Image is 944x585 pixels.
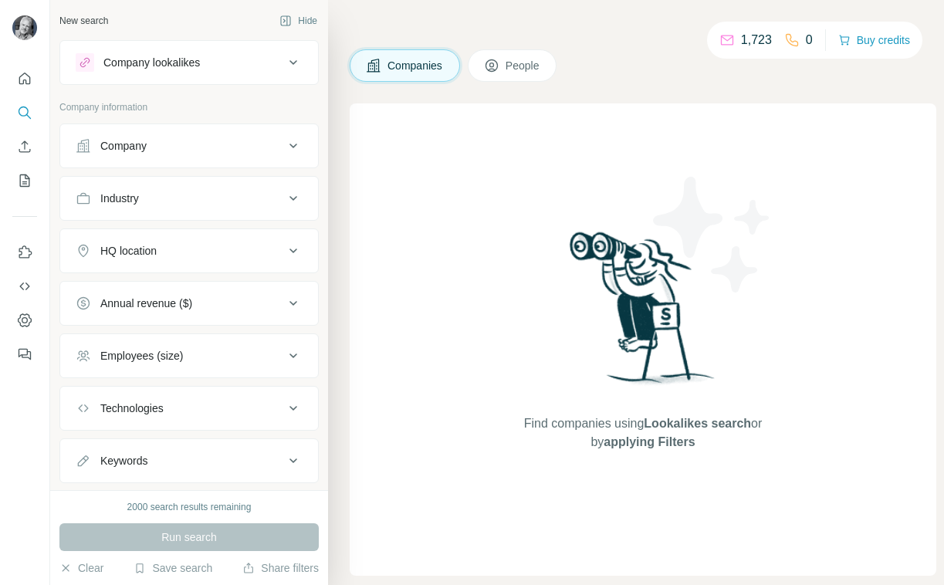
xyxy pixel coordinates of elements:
[350,19,925,40] h4: Search
[12,167,37,194] button: My lists
[563,228,723,400] img: Surfe Illustration - Woman searching with binoculars
[519,414,766,451] span: Find companies using or by
[100,243,157,259] div: HQ location
[100,191,139,206] div: Industry
[59,100,319,114] p: Company information
[60,44,318,81] button: Company lookalikes
[741,31,772,49] p: 1,723
[100,453,147,468] div: Keywords
[604,435,695,448] span: applying Filters
[12,65,37,93] button: Quick start
[643,165,782,304] img: Surfe Illustration - Stars
[387,58,444,73] span: Companies
[103,55,200,70] div: Company lookalikes
[59,560,103,576] button: Clear
[100,348,183,364] div: Employees (size)
[12,272,37,300] button: Use Surfe API
[60,442,318,479] button: Keywords
[838,29,910,51] button: Buy credits
[127,500,252,514] div: 2000 search results remaining
[12,15,37,40] img: Avatar
[242,560,319,576] button: Share filters
[134,560,212,576] button: Save search
[12,133,37,161] button: Enrich CSV
[12,340,37,368] button: Feedback
[12,238,37,266] button: Use Surfe on LinkedIn
[60,180,318,217] button: Industry
[806,31,813,49] p: 0
[100,296,192,311] div: Annual revenue ($)
[60,390,318,427] button: Technologies
[60,337,318,374] button: Employees (size)
[60,285,318,322] button: Annual revenue ($)
[100,401,164,416] div: Technologies
[12,99,37,127] button: Search
[269,9,328,32] button: Hide
[60,232,318,269] button: HQ location
[506,58,541,73] span: People
[60,127,318,164] button: Company
[644,417,751,430] span: Lookalikes search
[59,14,108,28] div: New search
[100,138,147,154] div: Company
[12,306,37,334] button: Dashboard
